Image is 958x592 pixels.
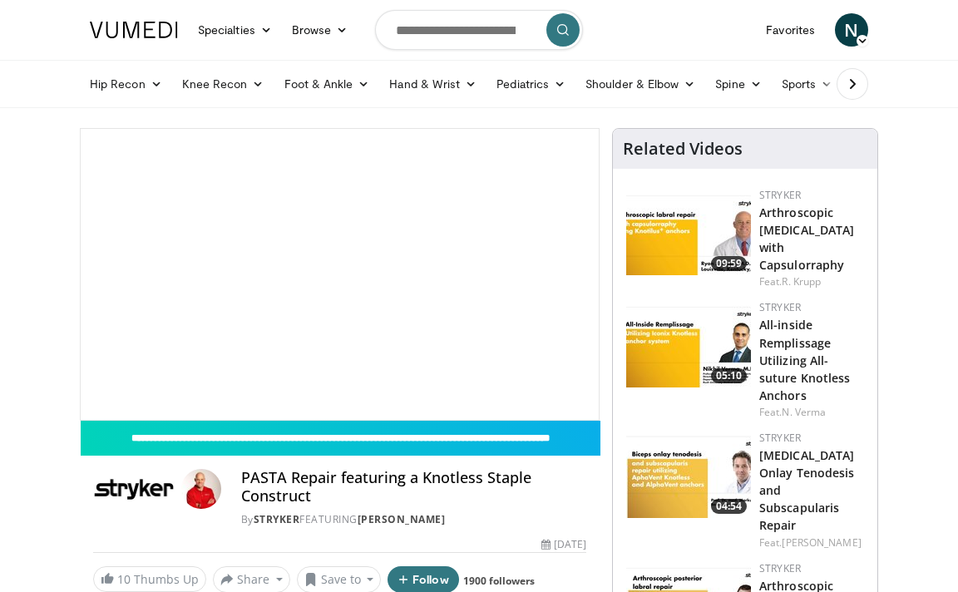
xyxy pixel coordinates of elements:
div: Feat. [759,535,864,550]
img: Stryker [93,469,175,509]
h4: Related Videos [623,139,743,159]
a: [PERSON_NAME] [782,535,861,550]
a: Sports [772,67,843,101]
input: Search topics, interventions [375,10,583,50]
a: Hip Recon [80,67,172,101]
div: [DATE] [541,537,586,552]
a: Stryker [759,431,801,445]
a: 1900 followers [463,574,535,588]
a: Stryker [759,188,801,202]
a: N. Verma [782,405,826,419]
img: c8a3b2cc-5bd4-4878-862c-e86fdf4d853b.150x105_q85_crop-smart_upscale.jpg [626,188,751,275]
h4: PASTA Repair featuring a Knotless Staple Construct [241,469,586,505]
span: 05:10 [711,368,747,383]
a: Favorites [756,13,825,47]
a: Pediatrics [486,67,575,101]
img: VuMedi Logo [90,22,178,38]
div: Feat. [759,405,864,420]
a: Spine [705,67,771,101]
video-js: Video Player [81,129,599,420]
a: 05:10 [626,300,751,387]
a: Stryker [759,300,801,314]
a: [MEDICAL_DATA] Onlay Tenodesis and Subscapularis Repair [759,447,855,533]
a: Shoulder & Elbow [575,67,705,101]
a: R. Krupp [782,274,821,289]
a: Arthroscopic [MEDICAL_DATA] with Capsulorraphy [759,205,854,273]
a: Stryker [759,561,801,575]
div: By FEATURING [241,512,586,527]
span: 10 [117,571,131,587]
a: 04:54 [626,431,751,518]
a: Browse [282,13,358,47]
img: Avatar [181,469,221,509]
a: Hand & Wrist [379,67,486,101]
a: N [835,13,868,47]
a: All-inside Remplissage Utilizing All-suture Knotless Anchors [759,317,851,402]
img: 0dbaa052-54c8-49be-8279-c70a6c51c0f9.150x105_q85_crop-smart_upscale.jpg [626,300,751,387]
div: Feat. [759,274,864,289]
a: Foot & Ankle [274,67,380,101]
a: 09:59 [626,188,751,275]
a: 10 Thumbs Up [93,566,206,592]
img: f0e53f01-d5db-4f12-81ed-ecc49cba6117.150x105_q85_crop-smart_upscale.jpg [626,431,751,518]
span: 04:54 [711,499,747,514]
a: [PERSON_NAME] [358,512,446,526]
a: Knee Recon [172,67,274,101]
a: Specialties [188,13,282,47]
span: 09:59 [711,256,747,271]
a: Stryker [254,512,300,526]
